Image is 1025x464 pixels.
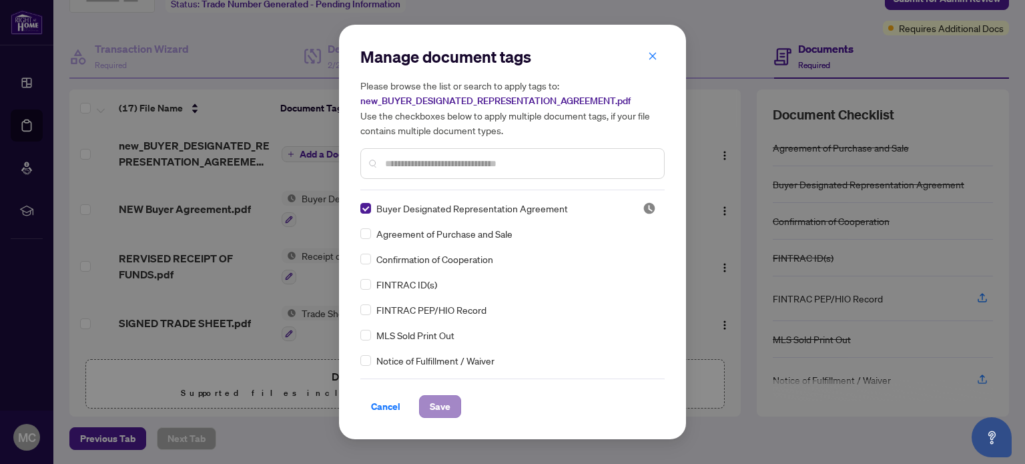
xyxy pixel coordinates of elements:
h5: Please browse the list or search to apply tags to: Use the checkboxes below to apply multiple doc... [360,78,665,138]
span: FINTRAC ID(s) [376,277,437,292]
img: status [643,202,656,215]
span: FINTRAC PEP/HIO Record [376,302,486,317]
span: Notice of Fulfillment / Waiver [376,353,494,368]
span: close [648,51,657,61]
span: Pending Review [643,202,656,215]
button: Open asap [972,417,1012,457]
span: Save [430,396,450,417]
span: Buyer Designated Representation Agreement [376,201,568,216]
span: MLS Sold Print Out [376,328,454,342]
h2: Manage document tags [360,46,665,67]
span: Confirmation of Cooperation [376,252,493,266]
span: Cancel [371,396,400,417]
button: Cancel [360,395,411,418]
button: Save [419,395,461,418]
span: Agreement of Purchase and Sale [376,226,512,241]
span: new_BUYER_DESIGNATED_REPRESENTATION_AGREEMENT.pdf [360,95,631,107]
